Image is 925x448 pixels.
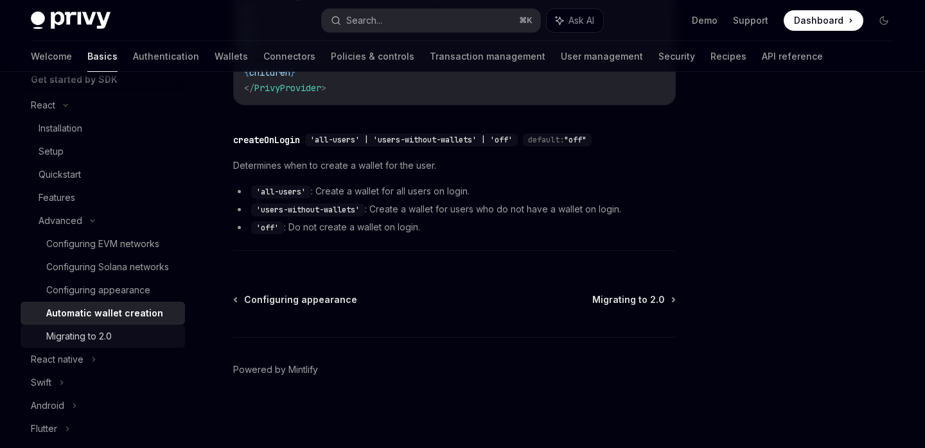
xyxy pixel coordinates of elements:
[331,41,414,72] a: Policies & controls
[251,203,365,216] code: 'users-without-wallets'
[233,363,318,376] a: Powered by Mintlify
[233,134,300,146] div: createOnLogin
[794,14,843,27] span: Dashboard
[21,302,185,325] a: Automatic wallet creation
[39,121,82,136] div: Installation
[251,221,284,234] code: 'off'
[244,293,357,306] span: Configuring appearance
[233,202,676,217] li: : Create a wallet for users who do not have a wallet on login.
[21,232,185,255] a: Configuring EVM networks
[31,98,55,113] div: React
[528,135,564,145] span: default:
[547,9,603,32] button: Ask AI
[346,13,382,28] div: Search...
[762,41,823,72] a: API reference
[290,67,295,78] span: }
[39,144,64,159] div: Setup
[31,421,57,436] div: Flutter
[215,41,248,72] a: Wallets
[21,255,185,279] a: Configuring Solana networks
[46,236,159,252] div: Configuring EVM networks
[430,41,545,72] a: Transaction management
[31,398,64,413] div: Android
[46,259,169,275] div: Configuring Solana networks
[233,220,676,235] li: : Do not create a wallet on login.
[568,14,594,27] span: Ask AI
[21,279,185,302] a: Configuring appearance
[874,10,894,31] button: Toggle dark mode
[39,213,82,228] div: Advanced
[39,167,81,182] div: Quickstart
[21,140,185,163] a: Setup
[233,184,676,199] li: : Create a wallet for all users on login.
[592,293,674,306] a: Migrating to 2.0
[233,158,676,173] span: Determines when to create a wallet for the user.
[564,135,586,145] span: "off"
[21,325,185,348] a: Migrating to 2.0
[21,163,185,186] a: Quickstart
[733,14,768,27] a: Support
[249,67,290,78] span: children
[21,117,185,140] a: Installation
[263,41,315,72] a: Connectors
[39,190,75,205] div: Features
[31,12,110,30] img: dark logo
[310,135,513,145] span: 'all-users' | 'users-without-wallets' | 'off'
[519,15,533,26] span: ⌘ K
[46,329,112,344] div: Migrating to 2.0
[692,14,718,27] a: Demo
[234,293,357,306] a: Configuring appearance
[322,9,540,32] button: Search...⌘K
[133,41,199,72] a: Authentication
[321,82,326,94] span: >
[244,67,249,78] span: {
[710,41,746,72] a: Recipes
[31,352,84,367] div: React native
[31,41,72,72] a: Welcome
[31,375,51,390] div: Swift
[46,282,150,298] div: Configuring appearance
[784,10,863,31] a: Dashboard
[254,82,321,94] span: PrivyProvider
[561,41,643,72] a: User management
[658,41,695,72] a: Security
[87,41,118,72] a: Basics
[21,186,185,209] a: Features
[46,306,163,321] div: Automatic wallet creation
[251,185,311,198] code: 'all-users'
[592,293,665,306] span: Migrating to 2.0
[244,82,254,94] span: </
